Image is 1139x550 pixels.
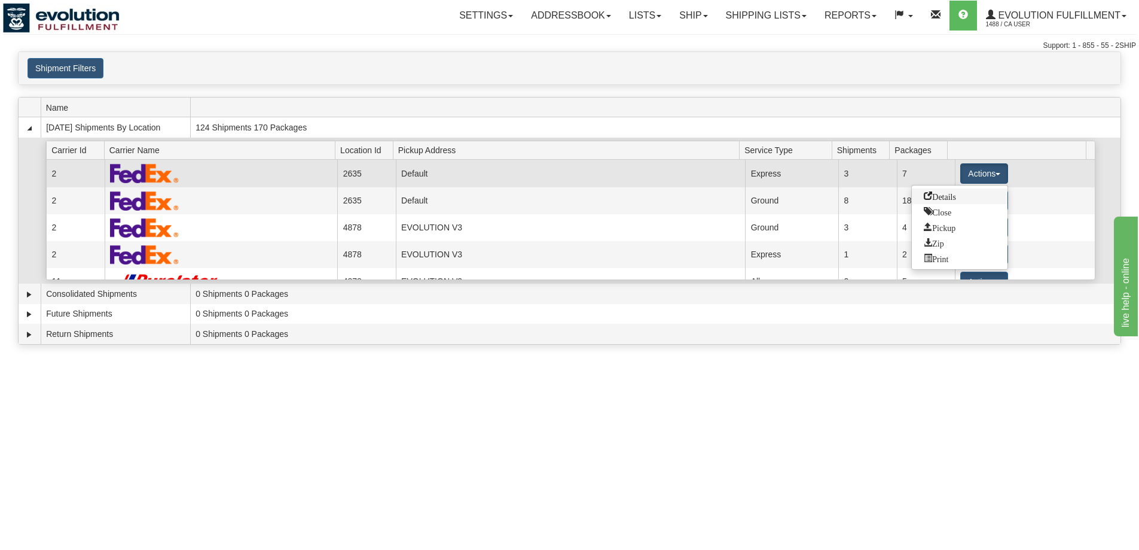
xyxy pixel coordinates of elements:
[912,204,1007,220] a: Close this group
[745,187,838,214] td: Ground
[110,245,179,265] img: FedEx Express®
[41,324,190,344] td: Return Shipments
[924,207,951,215] span: Close
[450,1,522,31] a: Settings
[110,191,179,211] img: FedEx Express®
[745,241,838,268] td: Express
[912,235,1007,251] a: Zip and Download All Shipping Documents
[46,160,104,187] td: 2
[190,324,1120,344] td: 0 Shipments 0 Packages
[897,268,955,295] td: 5
[398,141,740,159] span: Pickup Address
[912,189,1007,204] a: Go to Details view
[46,268,104,295] td: 11
[46,98,190,117] span: Name
[960,163,1008,184] button: Actions
[46,214,104,241] td: 2
[816,1,885,31] a: Reports
[837,141,890,159] span: Shipments
[396,241,746,268] td: EVOLUTION V3
[838,160,896,187] td: 3
[977,1,1135,31] a: Evolution Fulfillment 1488 / CA User
[838,187,896,214] td: 8
[337,241,395,268] td: 4878
[912,251,1007,266] a: Print or Download All Shipping Documents in one file
[51,141,104,159] span: Carrier Id
[838,268,896,295] td: 2
[897,241,955,268] td: 2
[340,141,393,159] span: Location Id
[1111,214,1138,336] iframe: chat widget
[41,304,190,324] td: Future Shipments
[745,268,838,295] td: All
[396,187,746,214] td: Default
[620,1,670,31] a: Lists
[23,288,35,300] a: Expand
[110,163,179,183] img: FedEx Express®
[109,141,335,159] span: Carrier Name
[28,58,103,78] button: Shipment Filters
[190,304,1120,324] td: 0 Shipments 0 Packages
[924,254,948,262] span: Print
[522,1,620,31] a: Addressbook
[337,214,395,241] td: 4878
[190,284,1120,304] td: 0 Shipments 0 Packages
[9,7,111,22] div: live help - online
[838,241,896,268] td: 1
[190,117,1120,138] td: 124 Shipments 170 Packages
[396,214,746,241] td: EVOLUTION V3
[894,141,947,159] span: Packages
[337,160,395,187] td: 2635
[46,187,104,214] td: 2
[717,1,816,31] a: Shipping lists
[23,122,35,134] a: Collapse
[337,187,395,214] td: 2635
[110,274,223,290] img: Purolator
[912,220,1007,235] a: Request a carrier pickup
[897,160,955,187] td: 7
[337,268,395,295] td: 4878
[670,1,716,31] a: Ship
[3,41,1136,51] div: Support: 1 - 855 - 55 - 2SHIP
[924,238,943,247] span: Zip
[745,160,838,187] td: Express
[924,192,956,200] span: Details
[396,268,746,295] td: EVOLUTION V3
[745,214,838,241] td: Ground
[838,214,896,241] td: 3
[41,284,190,304] td: Consolidated Shipments
[41,117,190,138] td: [DATE] Shipments By Location
[23,308,35,320] a: Expand
[897,187,955,214] td: 18
[396,160,746,187] td: Default
[960,272,1008,292] button: Actions
[996,10,1120,20] span: Evolution Fulfillment
[897,214,955,241] td: 4
[23,329,35,341] a: Expand
[986,19,1076,31] span: 1488 / CA User
[744,141,832,159] span: Service Type
[3,3,120,33] img: logo1488.jpg
[46,241,104,268] td: 2
[110,218,179,238] img: FedEx Express®
[924,223,955,231] span: Pickup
